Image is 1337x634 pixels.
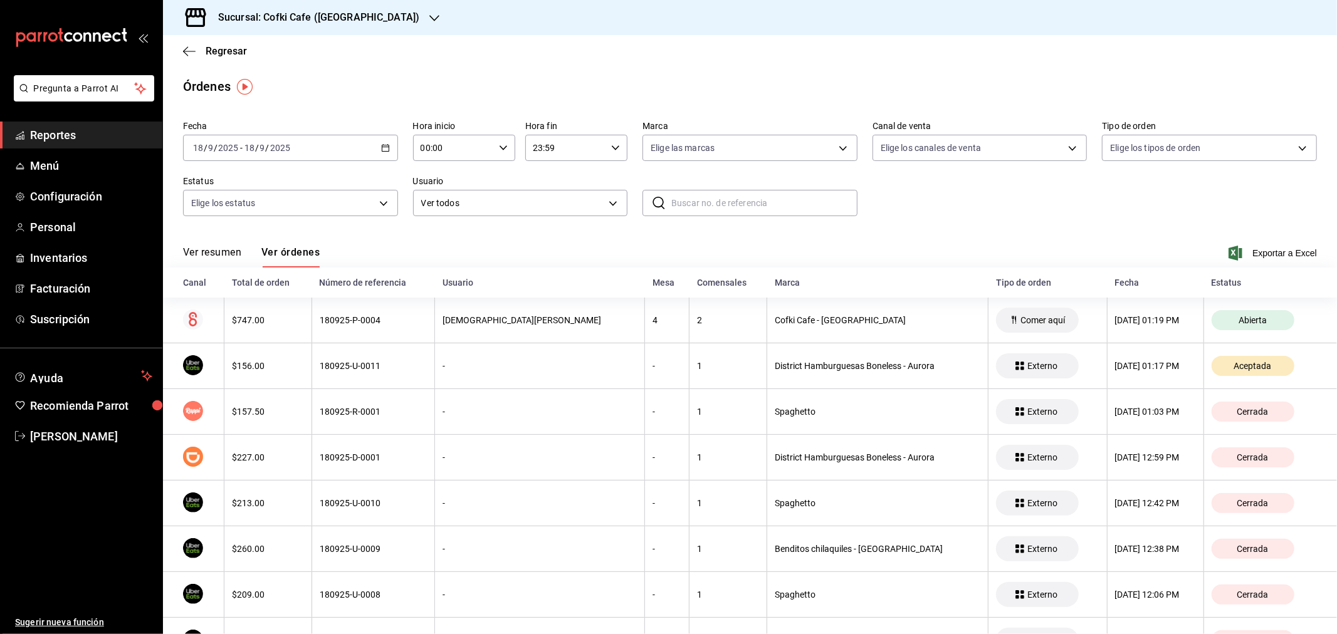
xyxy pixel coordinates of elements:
label: Usuario [413,177,628,186]
span: Cerrada [1232,544,1274,554]
div: [DATE] 12:38 PM [1115,544,1196,554]
span: Sugerir nueva función [15,616,152,629]
span: Ayuda [30,368,136,383]
div: [DATE] 12:42 PM [1115,498,1196,508]
button: open_drawer_menu [138,33,148,43]
label: Hora inicio [413,122,515,131]
div: - [653,407,681,417]
div: [DATE] 12:59 PM [1115,452,1196,462]
div: 180925-U-0009 [320,544,427,554]
div: navigation tabs [183,246,320,268]
div: Fecha [1114,278,1196,288]
div: - [443,590,637,600]
div: Número de referencia [319,278,427,288]
div: - [443,361,637,371]
button: Regresar [183,45,247,57]
div: Benditos chilaquiles - [GEOGRAPHIC_DATA] [775,544,980,554]
div: 180925-U-0010 [320,498,427,508]
div: - [443,544,637,554]
div: District Hamburguesas Boneless - Aurora [775,452,980,462]
span: - [240,143,243,153]
div: - [653,452,681,462]
label: Estatus [183,177,398,186]
div: 180925-P-0004 [320,315,427,325]
div: Órdenes [183,77,231,96]
span: Cerrada [1232,590,1274,600]
div: Usuario [443,278,637,288]
div: $747.00 [232,315,304,325]
h3: Sucursal: Cofki Cafe ([GEOGRAPHIC_DATA]) [208,10,419,25]
div: [DATE] 01:17 PM [1115,361,1196,371]
div: 180925-D-0001 [320,452,427,462]
span: Externo [1022,544,1062,554]
div: District Hamburguesas Boneless - Aurora [775,361,980,371]
div: [DATE] 12:06 PM [1115,590,1196,600]
span: Ver todos [421,197,605,210]
div: - [443,452,637,462]
span: / [266,143,270,153]
div: Spaghetto [775,498,980,508]
div: $157.50 [232,407,304,417]
span: / [204,143,207,153]
div: Total de orden [232,278,305,288]
span: Facturación [30,280,152,297]
div: $156.00 [232,361,304,371]
label: Marca [642,122,857,131]
button: Ver resumen [183,246,241,268]
span: Aceptada [1229,361,1277,371]
span: / [214,143,218,153]
div: $260.00 [232,544,304,554]
span: Cerrada [1232,452,1274,462]
input: ---- [218,143,239,153]
input: -- [192,143,204,153]
span: Externo [1022,498,1062,508]
div: 180925-U-0008 [320,590,427,600]
div: Spaghetto [775,590,980,600]
div: - [443,498,637,508]
input: ---- [270,143,291,153]
div: Canal [183,278,217,288]
div: 4 [653,315,681,325]
span: Regresar [206,45,247,57]
span: Elige los estatus [191,197,255,209]
span: Elige los tipos de orden [1110,142,1200,154]
div: 1 [697,452,759,462]
input: -- [260,143,266,153]
div: 1 [697,544,759,554]
div: $209.00 [232,590,304,600]
button: Pregunta a Parrot AI [14,75,154,101]
div: 1 [697,407,759,417]
div: Mesa [653,278,682,288]
div: - [653,590,681,600]
span: Reportes [30,127,152,143]
div: 1 [697,361,759,371]
div: [DEMOGRAPHIC_DATA][PERSON_NAME] [443,315,637,325]
span: Externo [1022,361,1062,371]
div: 180925-U-0011 [320,361,427,371]
div: - [653,544,681,554]
span: / [255,143,259,153]
div: - [443,407,637,417]
div: Spaghetto [775,407,980,417]
button: Exportar a Excel [1231,246,1317,261]
div: [DATE] 01:19 PM [1115,315,1196,325]
div: 1 [697,498,759,508]
div: 180925-R-0001 [320,407,427,417]
div: Cofki Cafe - [GEOGRAPHIC_DATA] [775,315,980,325]
div: $227.00 [232,452,304,462]
div: 2 [697,315,759,325]
span: Externo [1022,407,1062,417]
span: Comer aquí [1015,315,1070,325]
span: Elige los canales de venta [881,142,981,154]
div: [DATE] 01:03 PM [1115,407,1196,417]
span: Externo [1022,452,1062,462]
img: Tooltip marker [237,79,253,95]
span: Recomienda Parrot [30,397,152,414]
span: Menú [30,157,152,174]
span: Cerrada [1232,407,1274,417]
span: Inventarios [30,249,152,266]
a: Pregunta a Parrot AI [9,91,154,104]
div: 1 [697,590,759,600]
